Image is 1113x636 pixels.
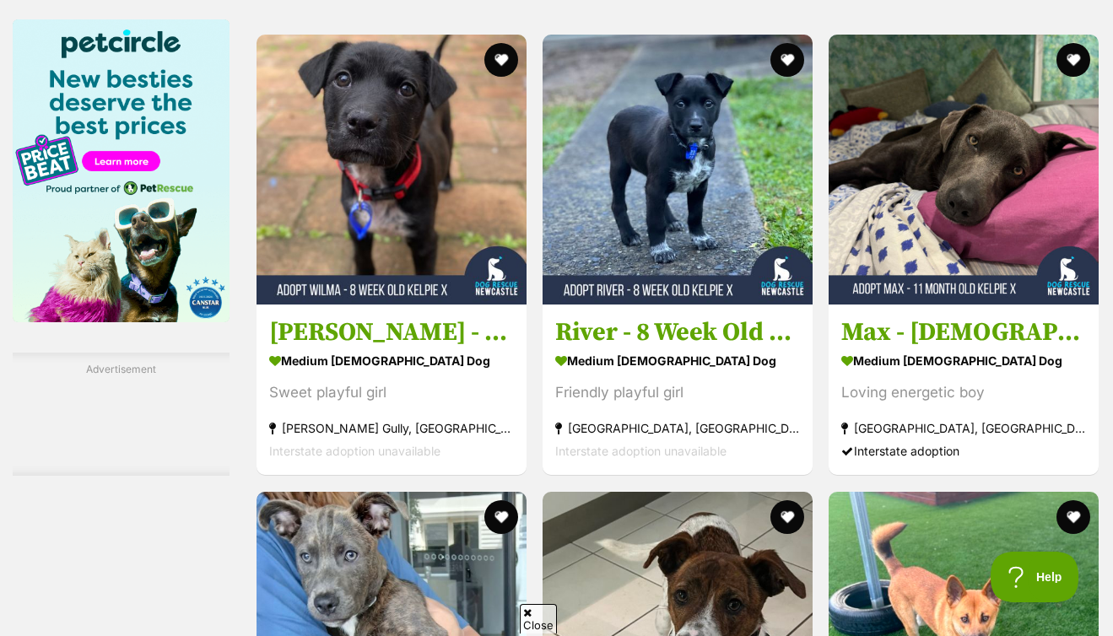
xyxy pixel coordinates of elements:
strong: medium [DEMOGRAPHIC_DATA] Dog [269,349,514,374]
span: Interstate adoption unavailable [269,445,440,459]
h3: River - 8 Week Old Kelpie X [555,317,800,349]
div: Loving energetic boy [841,382,1086,405]
div: Sweet playful girl [269,382,514,405]
h3: Max - [DEMOGRAPHIC_DATA] Kelpie X [841,317,1086,349]
strong: [PERSON_NAME] Gully, [GEOGRAPHIC_DATA] [269,418,514,440]
a: Max - [DEMOGRAPHIC_DATA] Kelpie X medium [DEMOGRAPHIC_DATA] Dog Loving energetic boy [GEOGRAPHIC_... [829,305,1099,476]
button: favourite [1056,43,1090,77]
a: River - 8 Week Old Kelpie X medium [DEMOGRAPHIC_DATA] Dog Friendly playful girl [GEOGRAPHIC_DATA]... [543,305,813,476]
div: Friendly playful girl [555,382,800,405]
strong: medium [DEMOGRAPHIC_DATA] Dog [841,349,1086,374]
a: [PERSON_NAME] - 8 Week Old Kelpie X medium [DEMOGRAPHIC_DATA] Dog Sweet playful girl [PERSON_NAME... [257,305,527,476]
strong: [GEOGRAPHIC_DATA], [GEOGRAPHIC_DATA] [555,418,800,440]
img: Wilma - 8 Week Old Kelpie X - Australian Kelpie Dog [257,35,527,305]
button: favourite [484,500,518,534]
img: Pet Circle promo banner [13,19,230,323]
img: River - 8 Week Old Kelpie X - Australian Kelpie Dog [543,35,813,305]
h3: [PERSON_NAME] - 8 Week Old Kelpie X [269,317,514,349]
button: favourite [770,500,804,534]
div: Interstate adoption [841,440,1086,463]
strong: medium [DEMOGRAPHIC_DATA] Dog [555,349,800,374]
button: favourite [484,43,518,77]
span: Close [520,604,557,633]
strong: [GEOGRAPHIC_DATA], [GEOGRAPHIC_DATA] [841,418,1086,440]
button: favourite [770,43,804,77]
span: Interstate adoption unavailable [555,445,727,459]
iframe: Help Scout Beacon - Open [991,552,1079,602]
img: Max - 11 Month Old Kelpie X - Australian Kelpie Dog [829,35,1099,305]
button: favourite [1056,500,1090,534]
div: Advertisement [13,353,230,476]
